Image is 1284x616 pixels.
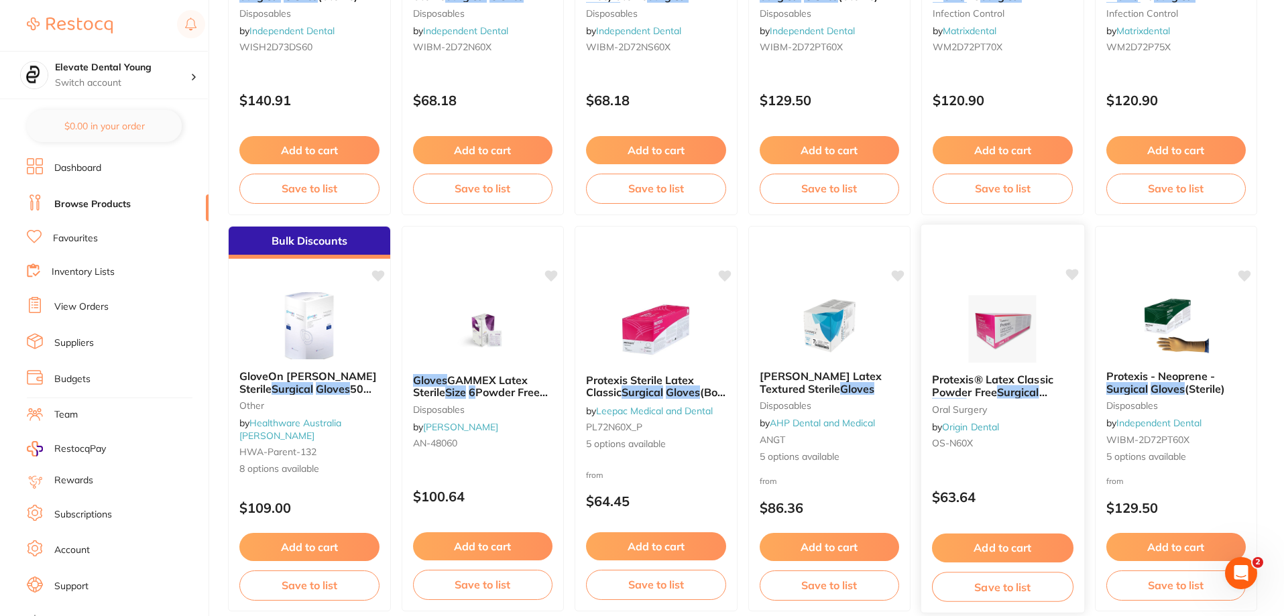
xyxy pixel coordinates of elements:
[266,292,353,359] img: GloveOn Victor Polyisoprene Sterile Surgical Gloves 50 Pairs/Box
[760,476,777,486] span: from
[678,2,685,15] em: 6
[1185,382,1225,395] span: (Sterile)
[423,421,498,433] a: [PERSON_NAME]
[54,474,93,487] a: Rewards
[413,404,553,415] small: disposables
[1141,2,1238,15] span: (50pair) Latex Free
[760,434,785,446] span: ANGT
[54,544,90,557] a: Account
[932,404,1073,414] small: oral surgery
[55,61,190,74] h4: Elevate Dental Young
[1106,370,1246,395] b: Protexis - Neoprene - Surgical Gloves (Sterile)
[967,2,1065,15] span: (50pair) Latex Free
[469,385,475,399] em: 6
[239,8,380,19] small: disposables
[54,408,78,422] a: Team
[1116,25,1170,37] a: Matrixdental
[27,441,106,456] a: RestocqPay
[760,369,882,395] span: [PERSON_NAME] Latex Textured Sterile
[586,493,726,509] p: $64.45
[932,534,1073,562] button: Add to cart
[933,25,996,37] span: by
[413,174,553,203] button: Save to list
[239,417,341,441] span: by
[1106,382,1148,395] em: Surgical
[933,2,967,15] em: Gloves
[760,417,875,429] span: by
[239,417,341,441] a: Healthware Australia [PERSON_NAME]
[586,136,726,164] button: Add to cart
[666,385,700,399] em: Gloves
[445,385,466,399] em: Size
[54,580,89,593] a: Support
[586,93,726,108] p: $68.18
[586,405,713,417] span: by
[760,400,900,411] small: disposables
[586,532,726,560] button: Add to cart
[54,198,131,211] a: Browse Products
[239,463,380,476] span: 8 options available
[760,570,900,600] button: Save to list
[586,41,670,53] span: WIBM-2D72NS60X
[54,508,112,521] a: Subscriptions
[586,470,603,480] span: from
[54,373,91,386] a: Budgets
[586,8,726,19] small: disposables
[1106,434,1189,446] span: WIBM-2D72PT60X
[586,385,725,411] span: (Box 50 pairs)
[239,25,335,37] span: by
[239,533,380,561] button: Add to cart
[1151,382,1185,395] em: Gloves
[239,93,380,108] p: $140.91
[596,25,681,37] a: Independent Dental
[239,41,312,53] span: WISH2D73DS60
[1106,417,1202,429] span: by
[1106,8,1246,19] small: infection control
[586,374,726,399] b: Protexis Sterile Latex Classic Surgical Gloves (Box 50 pairs)
[760,533,900,561] button: Add to cart
[586,421,642,433] span: PL72N60X_P
[932,397,967,411] em: Gloves
[239,400,380,411] small: other
[239,370,380,395] b: GloveOn Victor Polyisoprene Sterile Surgical Gloves 50 Pairs/Box
[413,374,553,399] b: Gloves GAMMEX Latex Sterile Size 6 Powder Free 50 Pairs
[760,93,900,108] p: $129.50
[586,174,726,203] button: Save to list
[1106,476,1124,486] span: from
[1015,397,1022,411] em: 6
[239,369,377,395] span: GloveOn [PERSON_NAME] Sterile
[932,572,1073,602] button: Save to list
[760,450,900,464] span: 5 options available
[786,292,873,359] img: Ansell Gammex Latex Textured Sterile Gloves
[1106,2,1141,15] em: Gloves
[54,442,106,456] span: RestocqPay
[932,437,974,449] span: OS-N60X
[249,25,335,37] a: Independent Dental
[612,296,699,363] img: Protexis Sterile Latex Classic Surgical Gloves (Box 50 pairs)
[586,25,681,37] span: by
[1106,500,1246,515] p: $129.50
[933,8,1073,19] small: infection control
[760,500,900,515] p: $86.36
[966,397,1015,411] span: - Cream -
[239,136,380,164] button: Add to cart
[760,370,900,395] b: Ansell Gammex Latex Textured Sterile Gloves
[1116,417,1202,429] a: Independent Dental
[1106,93,1246,108] p: $120.90
[586,570,726,599] button: Save to list
[1106,400,1246,411] small: disposables
[1022,397,1031,411] span: .0
[622,385,663,399] em: Surgical
[1106,450,1246,464] span: 5 options available
[27,17,113,34] img: Restocq Logo
[760,174,900,203] button: Save to list
[272,382,313,395] em: Surgical
[942,421,999,433] a: Origin Dental
[943,25,996,37] a: Matrixdental
[54,336,94,350] a: Suppliers
[1106,570,1246,600] button: Save to list
[1252,557,1263,568] span: 2
[760,25,855,37] span: by
[54,162,101,175] a: Dashboard
[413,373,447,387] em: Gloves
